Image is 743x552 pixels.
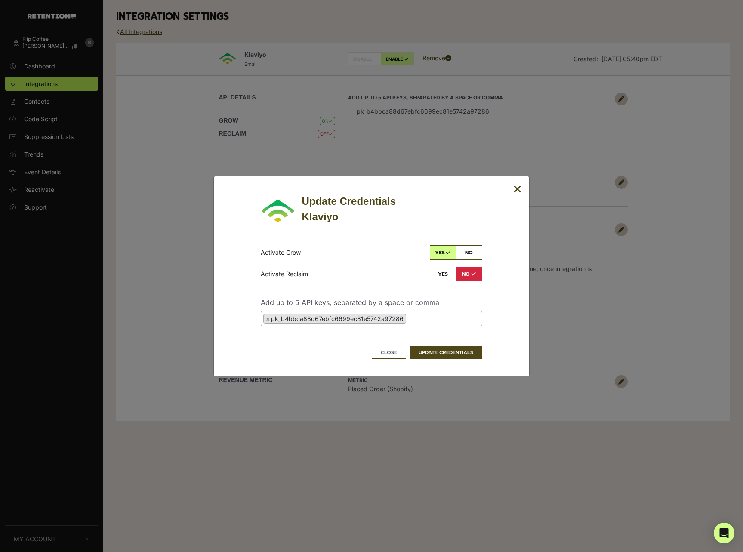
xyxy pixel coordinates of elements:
[372,346,406,359] button: Close
[302,194,482,225] div: Update Credentials
[514,184,521,195] button: Close
[261,194,295,228] img: Klaviyo
[266,314,270,323] span: ×
[261,248,301,257] p: Activate Grow
[261,297,439,308] label: Add up to 5 API keys, separated by a space or comma
[714,523,734,543] div: Open Intercom Messenger
[302,211,338,222] strong: Klaviyo
[263,314,406,324] li: pk_b4bbca88d67ebfc6699ec81e5742a97286
[410,346,482,359] button: UPDATE CREDENTIALS
[261,269,308,278] p: Activate Reclaim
